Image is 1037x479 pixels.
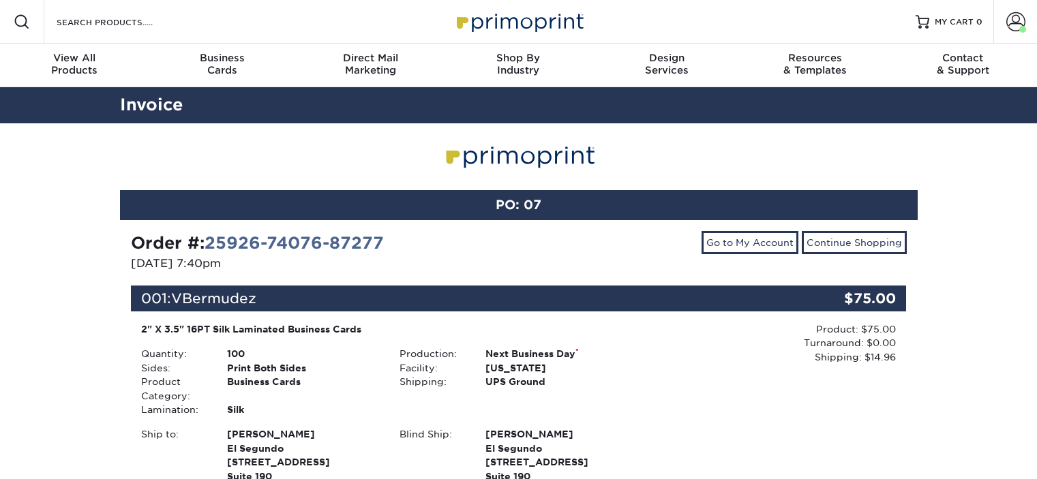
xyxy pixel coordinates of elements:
[131,361,217,375] div: Sides:
[131,375,217,403] div: Product Category:
[131,403,217,416] div: Lamination:
[141,322,638,336] div: 2" X 3.5" 16PT Silk Laminated Business Cards
[485,455,637,469] span: [STREET_ADDRESS]
[485,442,637,455] span: El Segundo
[592,44,740,87] a: DesignServices
[131,285,777,311] div: 001:
[148,52,296,64] span: Business
[297,52,445,64] span: Direct Mail
[802,231,907,254] a: Continue Shopping
[740,52,888,76] div: & Templates
[740,44,888,87] a: Resources& Templates
[777,285,907,311] div: $75.00
[451,7,587,36] img: Primoprint
[148,52,296,76] div: Cards
[485,427,637,441] span: [PERSON_NAME]
[131,233,384,253] strong: Order #:
[389,347,475,360] div: Production:
[889,52,1037,64] span: Contact
[445,44,592,87] a: Shop ByIndustry
[217,375,389,403] div: Business Cards
[740,52,888,64] span: Resources
[475,361,648,375] div: [US_STATE]
[889,44,1037,87] a: Contact& Support
[648,322,896,364] div: Product: $75.00 Turnaround: $0.00 Shipping: $14.96
[217,347,389,360] div: 100
[889,52,1037,76] div: & Support
[110,93,928,118] h2: Invoice
[297,52,445,76] div: Marketing
[445,52,592,76] div: Industry
[439,138,599,173] img: Primoprint
[389,375,475,388] div: Shipping:
[148,44,296,87] a: BusinessCards
[131,347,217,360] div: Quantity:
[592,52,740,64] span: Design
[55,14,188,30] input: SEARCH PRODUCTS.....
[171,290,256,307] span: VBermudez
[217,361,389,375] div: Print Both Sides
[131,256,509,272] p: [DATE] 7:40pm
[702,231,798,254] a: Go to My Account
[389,361,475,375] div: Facility:
[475,347,648,360] div: Next Business Day
[297,44,445,87] a: Direct MailMarketing
[120,190,918,220] div: PO: 07
[227,427,379,441] span: [PERSON_NAME]
[475,375,648,388] div: UPS Ground
[227,442,379,455] span: El Segundo
[227,455,379,469] span: [STREET_ADDRESS]
[217,403,389,416] div: Silk
[935,16,974,28] span: MY CART
[592,52,740,76] div: Services
[445,52,592,64] span: Shop By
[976,17,982,27] span: 0
[205,233,384,253] a: 25926-74076-87277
